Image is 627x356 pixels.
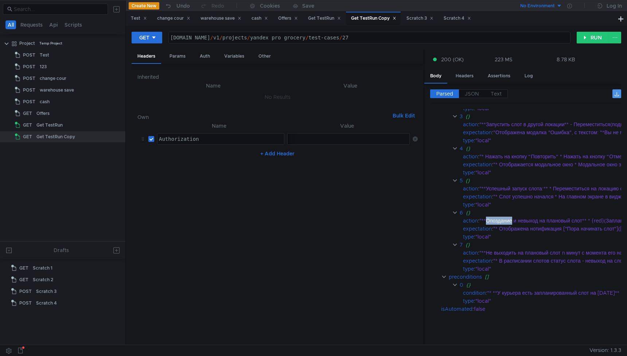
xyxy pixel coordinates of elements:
span: POST [23,50,35,61]
div: Headers [450,69,479,83]
div: Log [519,69,539,83]
div: Undo [176,1,190,10]
div: Scratch 4 [36,298,57,309]
div: expectation [463,193,492,201]
button: Requests [18,20,45,29]
div: 223 MS [495,56,513,63]
div: action [463,120,478,128]
span: GET [19,263,28,274]
button: RUN [577,32,609,43]
div: expectation [463,128,492,136]
span: 200 (OK) [441,55,464,63]
div: Get TestRun Copy [351,15,396,22]
div: expectation [463,225,492,233]
div: Get TestRun [308,15,341,22]
span: GET [23,131,32,142]
div: 6 [460,209,463,217]
th: Name [143,81,283,90]
span: POST [23,61,35,72]
div: Offers [278,15,298,22]
button: Api [47,20,60,29]
div: Other [253,50,277,63]
div: type [463,201,474,209]
span: POST [23,96,35,107]
div: Scratch 3 [36,286,57,297]
div: action [463,185,478,193]
div: warehouse save [40,85,74,96]
div: Scratch 2 [33,274,53,285]
div: cash [252,15,268,22]
div: Auth [194,50,216,63]
div: expectation [463,257,492,265]
div: Temp Project [39,38,62,49]
div: isAutomated [441,305,472,313]
div: Save [302,3,314,8]
div: 8.78 KB [557,56,575,63]
div: Variables [218,50,250,63]
h6: Inherited [137,73,418,81]
div: Headers [132,50,161,64]
div: 4 [460,144,463,152]
button: Scripts [62,20,84,29]
span: GET [23,120,32,131]
div: change cour [157,15,190,22]
span: Text [491,90,502,97]
div: Log In [607,1,622,10]
div: Project [19,38,35,49]
button: Undo [159,0,195,11]
div: type [463,169,474,177]
div: Test [131,15,147,22]
div: expectation [463,160,492,169]
div: warehouse save [200,15,241,22]
div: type [463,136,474,144]
button: GET [132,32,162,43]
div: 3 [460,112,463,120]
div: Params [164,50,191,63]
div: action [463,217,478,225]
div: type [463,297,474,305]
div: Redo [211,1,224,10]
div: 5 [460,177,463,185]
div: Cookies [260,1,280,10]
div: Get TestRun [36,120,63,131]
button: Create New [129,2,159,9]
div: change cour [40,73,66,84]
div: 7 [460,241,463,249]
div: preconditions [449,273,482,281]
div: type [463,233,474,241]
div: condition [463,289,486,297]
div: Test [40,50,49,61]
div: action [463,152,478,160]
th: Value [283,81,418,90]
div: Drafts [54,246,69,255]
div: 0 [460,281,463,289]
div: Scratch 1 [33,263,52,274]
span: POST [19,298,32,309]
span: JSON [465,90,479,97]
div: type [463,265,474,273]
h6: Own [137,113,390,121]
div: Offers [36,108,50,119]
button: Redo [195,0,229,11]
nz-embed-empty: No Results [265,94,291,100]
span: GET [19,274,28,285]
div: Assertions [482,69,516,83]
div: Get TestRun Copy [36,131,75,142]
span: Parsed [436,90,453,97]
button: All [5,20,16,29]
th: Name [154,121,284,130]
div: action [463,249,478,257]
th: Value [284,121,410,130]
span: GET [23,108,32,119]
div: Scratch 3 [406,15,433,22]
div: cash [40,96,50,107]
input: Search... [14,5,104,13]
div: 123 [40,61,47,72]
span: POST [23,73,35,84]
div: No Environment [520,3,555,9]
div: Scratch 4 [444,15,471,22]
div: GET [139,34,149,42]
span: POST [23,85,35,96]
div: Body [424,69,447,84]
button: Bulk Edit [390,111,418,120]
